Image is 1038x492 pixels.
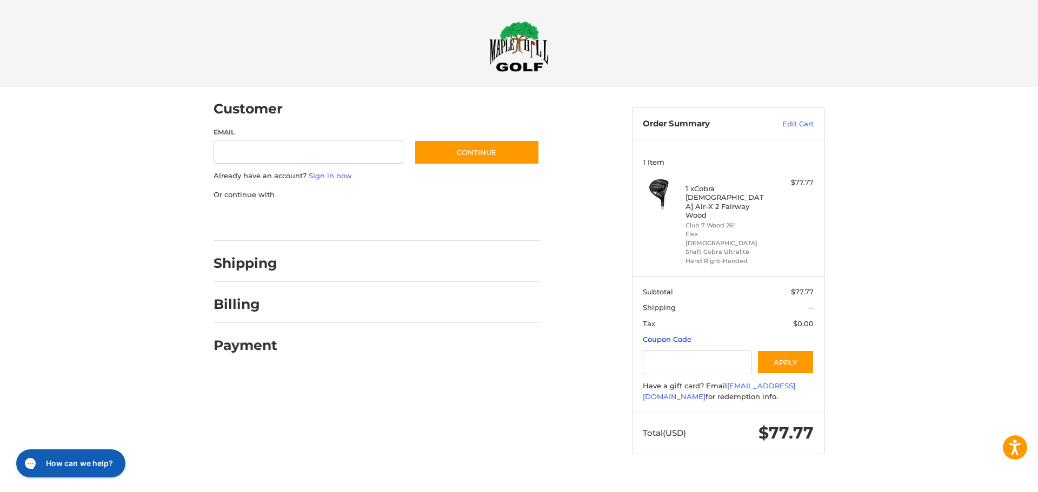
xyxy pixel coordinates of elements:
[686,230,768,247] li: Flex [DEMOGRAPHIC_DATA]
[302,211,383,230] iframe: PayPal-paylater
[643,287,673,296] span: Subtotal
[643,303,676,312] span: Shipping
[643,428,686,438] span: Total (USD)
[414,140,540,165] button: Continue
[686,221,768,230] li: Club 7 Wood 26°
[686,184,768,219] h4: 1 x Cobra [DEMOGRAPHIC_DATA] Air-X 2 Fairway Wood
[791,287,814,296] span: $77.77
[214,127,404,137] label: Email
[643,350,751,374] input: Gift Certificate or Coupon Code
[757,350,814,374] button: Apply
[214,337,277,354] h2: Payment
[214,190,540,200] p: Or continue with
[686,247,768,257] li: Shaft Cobra Ultralite
[808,303,814,312] span: --
[759,119,814,130] a: Edit Cart
[643,319,655,328] span: Tax
[771,177,814,188] div: $77.77
[643,381,795,401] a: [EMAIL_ADDRESS][DOMAIN_NAME]
[214,296,277,313] h2: Billing
[11,446,129,481] iframe: Gorgias live chat messenger
[758,423,814,443] span: $77.77
[214,255,277,272] h2: Shipping
[643,335,691,343] a: Coupon Code
[309,171,352,180] a: Sign in now
[686,257,768,266] li: Hand Right-Handed
[489,21,549,72] img: Maple Hill Golf
[214,171,540,181] p: Already have an account?
[210,211,291,230] iframe: PayPal-paypal
[643,158,814,166] h3: 1 Item
[214,100,283,117] h2: Customer
[793,319,814,328] span: $0.00
[643,381,814,402] div: Have a gift card? Email for redemption info.
[393,211,474,230] iframe: PayPal-venmo
[643,119,759,130] h3: Order Summary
